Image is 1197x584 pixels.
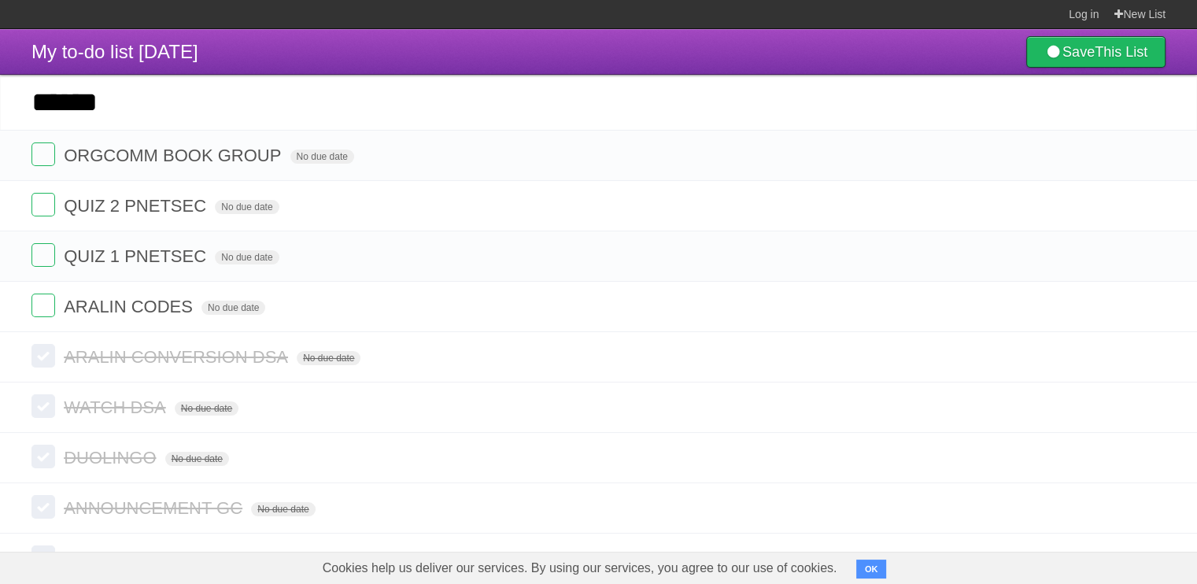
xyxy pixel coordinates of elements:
[64,498,246,518] span: ANNOUNCEMENT GC
[215,250,279,264] span: No due date
[31,545,55,569] label: Done
[64,448,160,468] span: DUOLINGO
[297,351,360,365] span: No due date
[215,200,279,214] span: No due date
[64,297,197,316] span: ARALIN CODES
[64,196,210,216] span: QUIZ 2 PNETSEC
[64,347,292,367] span: ARALIN CONVERSION DSA
[64,146,285,165] span: ORGCOMM BOOK GROUP
[64,397,170,417] span: WATCH DSA
[31,445,55,468] label: Done
[307,553,853,584] span: Cookies help us deliver our services. By using our services, you agree to our use of cookies.
[201,301,265,315] span: No due date
[31,243,55,267] label: Done
[1026,36,1166,68] a: SaveThis List
[31,41,198,62] span: My to-do list [DATE]
[31,495,55,519] label: Done
[31,294,55,317] label: Done
[64,549,216,568] span: ORGCOMM BOOK
[64,246,210,266] span: QUIZ 1 PNETSEC
[31,394,55,418] label: Done
[31,142,55,166] label: Done
[175,401,238,416] span: No due date
[251,502,315,516] span: No due date
[1095,44,1147,60] b: This List
[31,193,55,216] label: Done
[165,452,229,466] span: No due date
[290,150,354,164] span: No due date
[856,560,887,578] button: OK
[31,344,55,368] label: Done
